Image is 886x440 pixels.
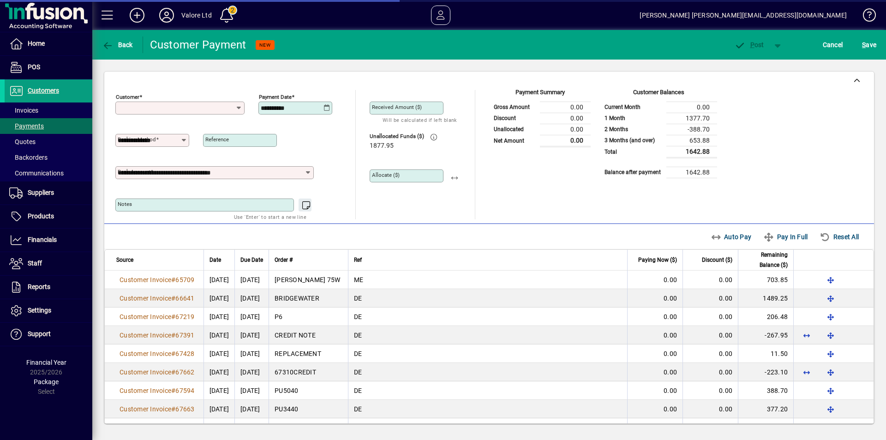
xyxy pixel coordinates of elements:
[9,138,36,145] span: Quotes
[5,150,92,165] a: Backorders
[269,307,348,326] td: P6
[664,387,677,394] span: 0.00
[116,367,198,377] a: Customer Invoice#67662
[664,405,677,413] span: 0.00
[234,326,269,344] td: [DATE]
[28,283,50,290] span: Reports
[823,37,843,52] span: Cancel
[116,386,198,396] a: Customer Invoice#67594
[120,332,171,339] span: Customer Invoice
[730,36,769,53] button: Post
[120,313,171,320] span: Customer Invoice
[372,104,422,110] mat-label: Received Amount ($)
[767,276,788,283] span: 703.85
[5,276,92,299] a: Reports
[26,359,66,366] span: Financial Year
[540,124,591,135] td: 0.00
[702,255,732,265] span: Discount ($)
[348,400,628,418] td: DE
[240,255,263,265] span: Due Date
[205,136,229,143] mat-label: Reference
[116,349,198,359] a: Customer Invoice#67428
[600,113,666,124] td: 1 Month
[118,136,156,143] mat-label: Banking method
[269,289,348,307] td: BRIDGEWATER
[372,172,400,178] mat-label: Allocate ($)
[666,124,717,135] td: -388.70
[820,229,859,244] span: Reset All
[348,344,628,363] td: DE
[348,381,628,400] td: DE
[175,295,194,302] span: 66641
[370,142,394,150] span: 1877.95
[638,255,677,265] span: Paying Now ($)
[171,350,175,357] span: #
[181,8,212,23] div: Valore Ltd
[760,229,811,245] button: Pay In Full
[210,255,221,265] span: Date
[171,387,175,394] span: #
[540,135,591,146] td: 0.00
[489,90,591,147] app-page-summary-card: Payment Summary
[259,94,292,100] mat-label: Payment Date
[5,181,92,205] a: Suppliers
[210,387,229,394] span: [DATE]
[763,229,808,244] span: Pay In Full
[120,405,171,413] span: Customer Invoice
[5,299,92,322] a: Settings
[269,381,348,400] td: PU5040
[5,165,92,181] a: Communications
[234,344,269,363] td: [DATE]
[5,32,92,55] a: Home
[771,350,788,357] span: 11.50
[269,400,348,418] td: PU3440
[92,36,143,53] app-page-header-button: Back
[269,271,348,289] td: [PERSON_NAME] 75W
[234,418,269,437] td: [DATE]
[234,289,269,307] td: [DATE]
[664,313,677,320] span: 0.00
[664,295,677,302] span: 0.00
[540,113,591,124] td: 0.00
[28,236,57,243] span: Financials
[171,368,175,376] span: #
[9,154,48,161] span: Backorders
[28,212,54,220] span: Products
[28,189,54,196] span: Suppliers
[5,252,92,275] a: Staff
[118,169,150,175] mat-label: Bank Account
[28,40,45,47] span: Home
[765,368,788,376] span: -223.10
[540,102,591,113] td: 0.00
[122,7,152,24] button: Add
[275,255,293,265] span: Order #
[767,387,788,394] span: 388.70
[383,115,457,125] mat-hint: Will be calculated if left blank
[171,313,175,320] span: #
[175,387,194,394] span: 67594
[234,307,269,326] td: [DATE]
[5,134,92,150] a: Quotes
[719,295,732,302] span: 0.00
[489,124,540,135] td: Unallocated
[666,102,717,113] td: 0.00
[860,36,879,53] button: Save
[664,332,677,339] span: 0.00
[28,330,51,338] span: Support
[171,276,175,283] span: #
[234,211,306,222] mat-hint: Use 'Enter' to start a new line
[719,332,732,339] span: 0.00
[719,276,732,283] span: 0.00
[116,330,198,340] a: Customer Invoice#67391
[210,313,229,320] span: [DATE]
[666,135,717,146] td: 653.88
[820,36,845,53] button: Cancel
[744,250,788,270] span: Remaining Balance ($)
[210,295,229,302] span: [DATE]
[116,312,198,322] a: Customer Invoice#67219
[234,271,269,289] td: [DATE]
[269,344,348,363] td: REPLACEMENT
[489,113,540,124] td: Discount
[600,135,666,146] td: 3 Months (and over)
[28,259,42,267] span: Staff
